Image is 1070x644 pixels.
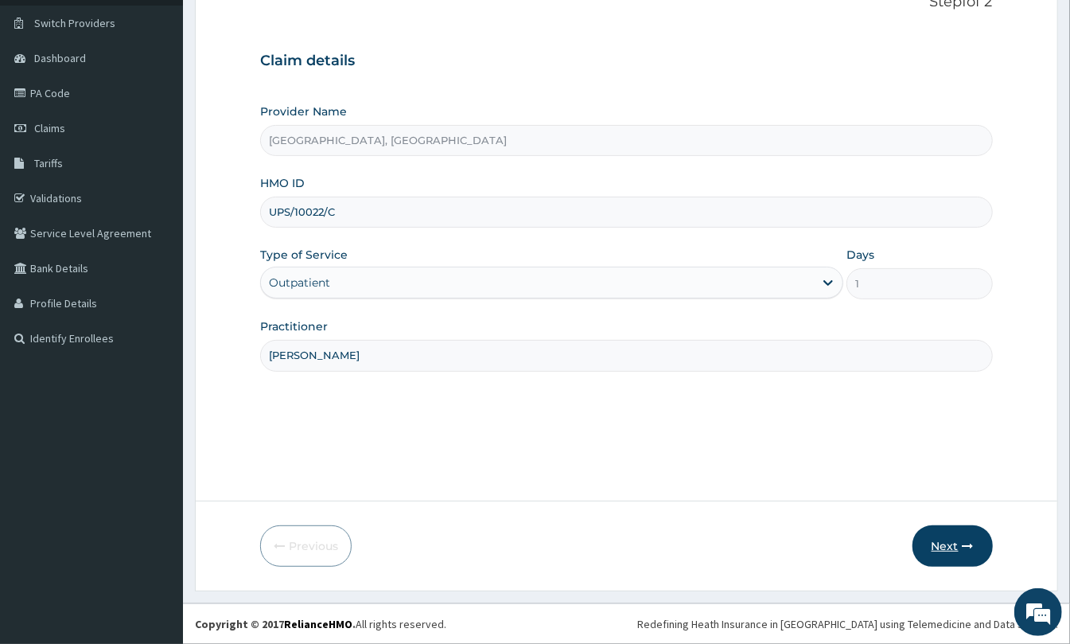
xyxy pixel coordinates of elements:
div: Chat with us now [83,89,267,110]
div: Outpatient [269,275,330,291]
span: Switch Providers [34,16,115,30]
div: Minimize live chat window [261,8,299,46]
span: Dashboard [34,51,86,65]
label: HMO ID [260,175,305,191]
input: Enter HMO ID [260,197,993,228]
span: We're online! [92,201,220,361]
div: Redefining Heath Insurance in [GEOGRAPHIC_DATA] using Telemedicine and Data Science! [637,616,1058,632]
strong: Copyright © 2017 . [195,617,356,631]
a: RelianceHMO [284,617,352,631]
label: Provider Name [260,103,347,119]
button: Next [912,525,993,567]
span: Tariffs [34,156,63,170]
h3: Claim details [260,53,993,70]
label: Days [846,247,874,263]
textarea: Type your message and hit 'Enter' [8,435,303,490]
label: Type of Service [260,247,348,263]
span: Claims [34,121,65,135]
footer: All rights reserved. [183,603,1070,644]
label: Practitioner [260,318,328,334]
input: Enter Name [260,340,993,371]
img: d_794563401_company_1708531726252_794563401 [29,80,64,119]
button: Previous [260,525,352,567]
